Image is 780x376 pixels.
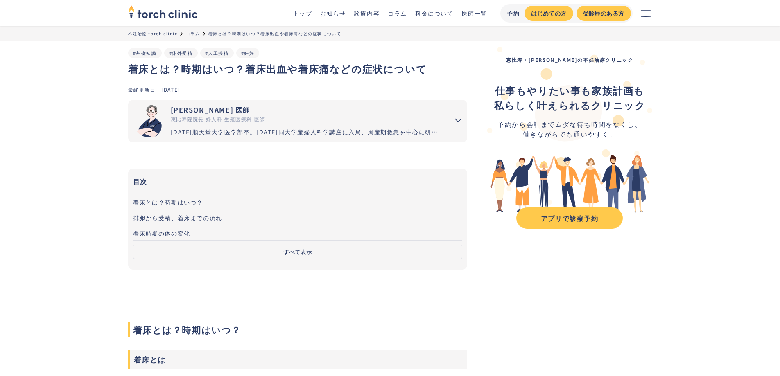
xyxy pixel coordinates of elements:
strong: 私らしく叶えられるクリニック [494,98,645,112]
div: ‍ ‍ [494,83,645,113]
span: 着床とは？時期はいつ？ [128,322,468,337]
strong: 仕事もやりたい事も家族計画も [495,83,644,97]
span: 排卵から受精、着床までの流れ [133,214,222,222]
a: 受診歴のある方 [577,6,631,21]
a: お知らせ [320,9,346,17]
a: 不妊治療 torch clinic [128,30,178,36]
a: アプリで診察予約 [516,207,623,229]
a: #基礎知識 [133,50,157,56]
span: 着床時期の体の変化 [133,229,190,237]
span: 着床とは？時期はいつ？ [133,198,203,206]
div: [DATE]順天堂大学医学部卒。[DATE]同大学産婦人科学講座に入局、周産期救急を中心に研鑽を重ねる。[DATE]国内有数の不妊治療施設セントマザー産婦人科医院で、女性不妊症のみでなく男性不妊... [171,128,443,136]
a: #妊娠 [241,50,255,56]
strong: 恵比寿・[PERSON_NAME]の不妊治療クリニック [506,56,633,63]
a: 着床とは？時期はいつ？ [133,194,463,209]
a: 料金について [415,9,454,17]
a: はじめての方 [525,6,573,21]
div: [DATE] [161,86,180,93]
div: 恵比寿院院長 婦人科 生殖医療科 医師 [171,115,443,123]
div: [PERSON_NAME] 医師 [171,105,443,115]
div: 予約 [507,9,520,18]
div: 最終更新日： [128,86,162,93]
a: トップ [293,9,312,17]
h3: 着床とは [128,350,468,369]
a: コラム [186,30,200,36]
a: home [128,6,198,20]
div: アプリで診察予約 [524,213,615,223]
ul: パンくずリスト [128,30,652,36]
img: 市山 卓彦 [133,105,166,137]
button: すべて表示 [133,245,463,259]
div: 予約から会計までムダな待ち時間をなくし、 働きながらでも通いやすく。 [494,119,645,139]
a: 排卵から受精、着床までの流れ [133,209,463,225]
a: #体外受精 [169,50,193,56]
h3: 目次 [133,175,463,187]
a: 診療内容 [354,9,380,17]
summary: 市山 卓彦 [PERSON_NAME] 医師 恵比寿院院長 婦人科 生殖医療科 医師 [DATE]順天堂大学医学部卒。[DATE]同大学産婦人科学講座に入局、周産期救急を中心に研鑽を重ねる。[D... [128,100,468,142]
div: 着床とは？時期はいつ？着床出血や着床痛などの症状について [208,30,341,36]
h1: 着床とは？時期はいつ？着床出血や着床痛などの症状について [128,61,468,76]
div: 受診歴のある方 [583,9,624,18]
a: 着床時期の体の変化 [133,225,463,241]
a: [PERSON_NAME] 医師 恵比寿院院長 婦人科 生殖医療科 医師 [DATE]順天堂大学医学部卒。[DATE]同大学産婦人科学講座に入局、周産期救急を中心に研鑽を重ねる。[DATE]国内... [128,100,443,142]
img: torch clinic [128,2,198,20]
a: #人工授精 [205,50,229,56]
div: はじめての方 [531,9,566,18]
a: 医師一覧 [462,9,487,17]
a: コラム [388,9,407,17]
